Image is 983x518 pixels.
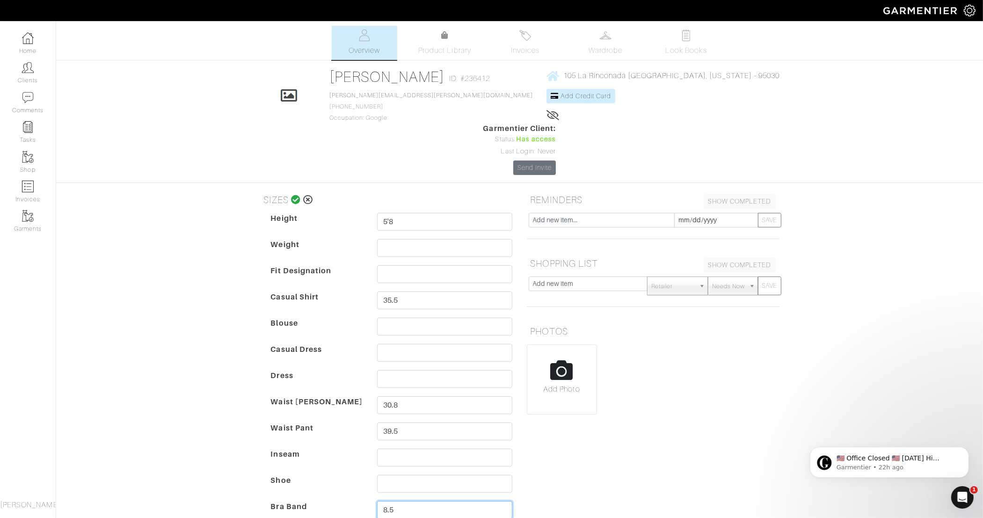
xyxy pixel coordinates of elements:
[680,29,692,41] img: todo-9ac3debb85659649dc8f770b8b6100bb5dab4b48dedcbae339e5042a72dfd3cc.svg
[513,161,556,175] a: Send Invite
[511,45,539,56] span: Invoices
[264,370,371,396] dt: Dress
[758,213,781,227] button: SAVE
[665,45,707,56] span: Look Books
[561,92,611,100] span: Add Credit Card
[527,254,779,273] h5: SHOPPING LIST
[329,68,445,85] a: [PERSON_NAME]
[527,190,779,209] h5: REMINDERS
[483,146,556,157] div: Last Login: Never
[260,190,513,209] h5: SIZES
[264,396,371,423] dt: Waist [PERSON_NAME]
[449,73,490,84] span: ID: #236412
[964,5,976,16] img: gear-icon-white-bd11855cb880d31180b6d7d6211b90ccbf57a29d726f0c71d8c61bd08dd39cc2.png
[951,486,974,509] iframe: Intercom live chat
[349,45,380,56] span: Overview
[529,213,675,227] input: Add new item...
[418,45,471,56] span: Product Library
[264,239,371,265] dt: Weight
[712,277,745,296] span: Needs Now
[358,29,370,41] img: basicinfo-40fd8af6dae0f16599ec9e87c0ef1c0a1fdea2edbe929e3d69a839185d80c458.svg
[654,26,719,60] a: Look Books
[264,213,371,239] dt: Height
[264,449,371,475] dt: Inseam
[516,134,556,145] span: Has access
[796,427,983,493] iframe: Intercom notifications message
[758,277,781,295] button: SAVE
[264,344,371,370] dt: Casual Dress
[264,423,371,449] dt: Waist Pant
[264,318,371,344] dt: Blouse
[879,2,964,19] img: garmentier-logo-header-white-b43fb05a5012e4ada735d5af1a66efaba907eab6374d6393d1fbf88cb4ef424d.png
[483,123,556,134] span: Garmentier Client:
[22,92,34,103] img: comment-icon-a0a6a9ef722e966f86d9cbdc48e553b5cf19dbc54f86b18d962a5391bc8f6eb6.png
[527,322,779,341] h5: PHOTOS
[329,92,533,99] a: [PERSON_NAME][EMAIL_ADDRESS][PERSON_NAME][DOMAIN_NAME]
[264,292,371,318] dt: Casual Shirt
[264,265,371,292] dt: Fit Designation
[573,26,639,60] a: Wardrobe
[22,32,34,44] img: dashboard-icon-dbcd8f5a0b271acd01030246c82b418ddd0df26cd7fceb0bd07c9910d44c42f6.png
[651,277,695,296] span: Retailer
[600,29,612,41] img: wardrobe-487a4870c1b7c33e795ec22d11cfc2ed9d08956e64fb3008fe2437562e282088.svg
[264,475,371,501] dt: Shoe
[704,258,776,272] a: SHOW COMPLETED
[970,486,978,494] span: 1
[332,26,397,60] a: Overview
[412,30,478,56] a: Product Library
[483,134,556,145] div: Status:
[704,194,776,209] a: SHOW COMPLETED
[329,92,533,121] span: [PHONE_NUMBER] Occupation: Google
[563,72,779,80] span: 105 La Rinconada [GEOGRAPHIC_DATA], [US_STATE] - 95030
[493,26,558,60] a: Invoices
[22,62,34,73] img: clients-icon-6bae9207a08558b7cb47a8932f037763ab4055f8c8b6bfacd5dc20c3e0201464.png
[589,45,622,56] span: Wardrobe
[22,151,34,163] img: garments-icon-b7da505a4dc4fd61783c78ac3ca0ef83fa9d6f193b1c9dc38574b1d14d53ca28.png
[519,29,531,41] img: orders-27d20c2124de7fd6de4e0e44c1d41de31381a507db9b33961299e4e07d508b8c.svg
[529,277,648,291] input: Add new item
[546,70,779,81] a: 105 La Rinconada [GEOGRAPHIC_DATA], [US_STATE] - 95030
[22,210,34,222] img: garments-icon-b7da505a4dc4fd61783c78ac3ca0ef83fa9d6f193b1c9dc38574b1d14d53ca28.png
[22,181,34,192] img: orders-icon-0abe47150d42831381b5fb84f609e132dff9fe21cb692f30cb5eec754e2cba89.png
[22,121,34,133] img: reminder-icon-8004d30b9f0a5d33ae49ab947aed9ed385cf756f9e5892f1edd6e32f2345188e.png
[546,89,615,103] a: Add Credit Card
